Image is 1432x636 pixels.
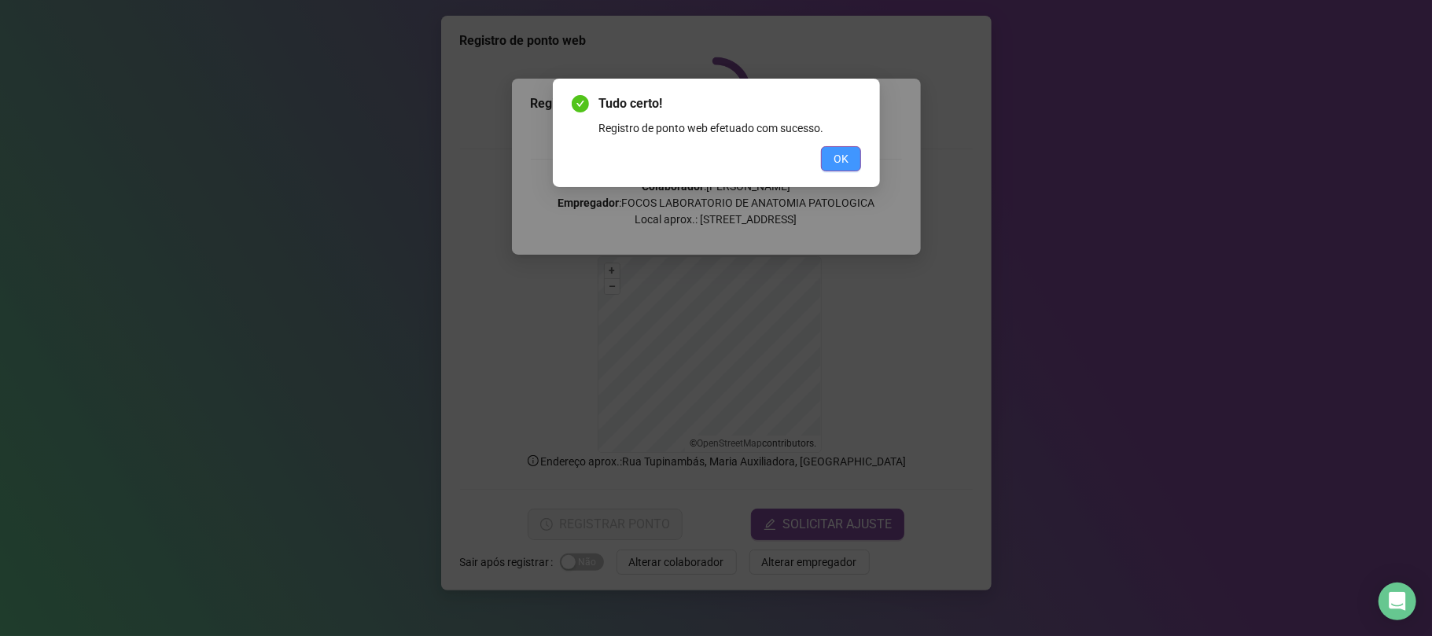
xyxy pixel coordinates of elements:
span: check-circle [572,95,589,112]
span: Tudo certo! [598,94,861,113]
span: OK [834,150,849,167]
button: OK [821,146,861,171]
div: Registro de ponto web efetuado com sucesso. [598,119,861,137]
div: Open Intercom Messenger [1379,583,1416,620]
